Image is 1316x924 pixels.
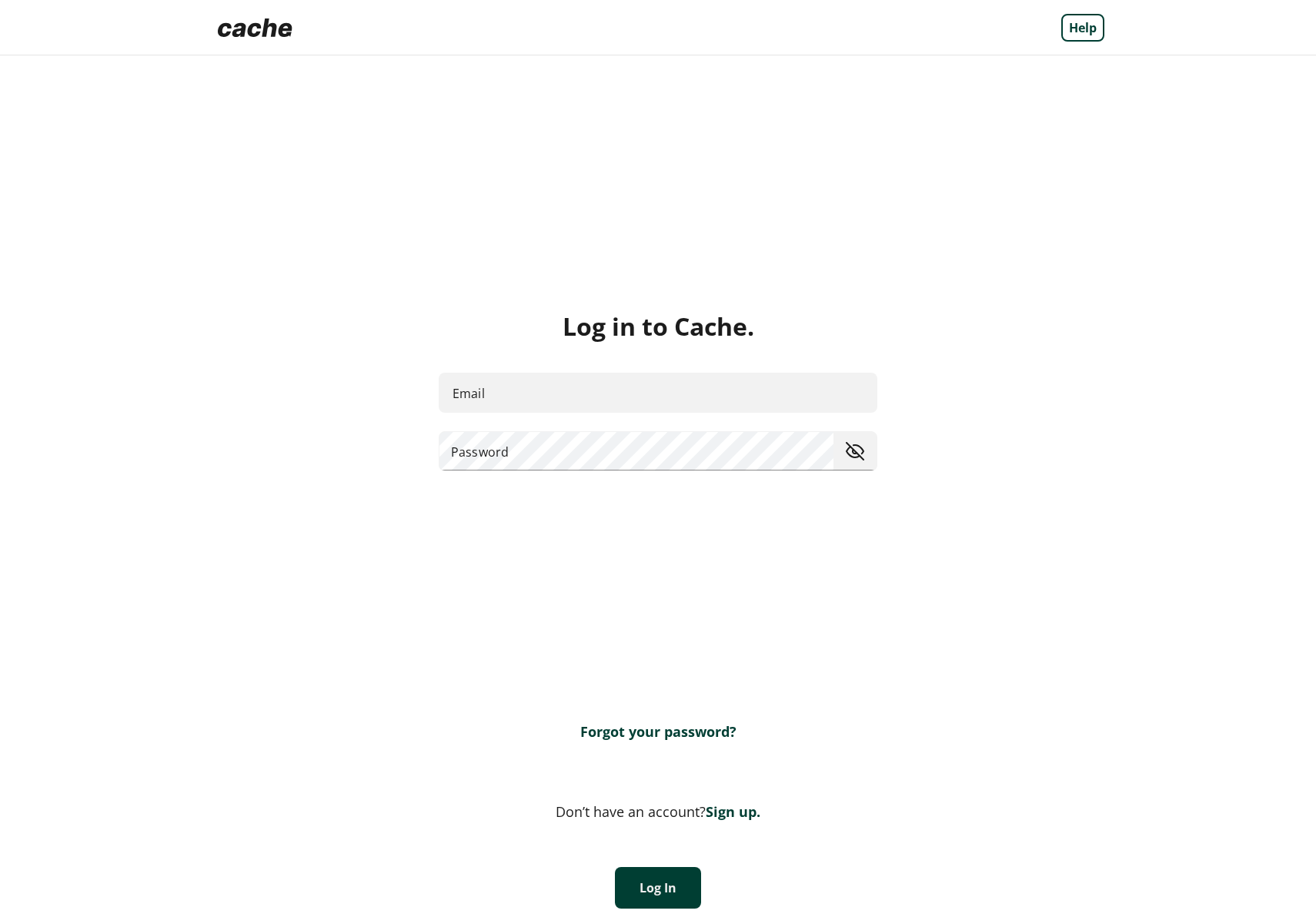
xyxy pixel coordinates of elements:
[615,867,701,909] button: Log In
[1061,14,1104,42] a: Help
[580,722,736,741] a: Forgot your password?
[212,802,1104,821] div: Don’t have an account?
[706,802,760,821] a: Sign up.
[212,311,1104,342] div: Log in to Cache.
[840,436,870,467] button: toggle password visibility
[212,12,299,43] img: Logo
